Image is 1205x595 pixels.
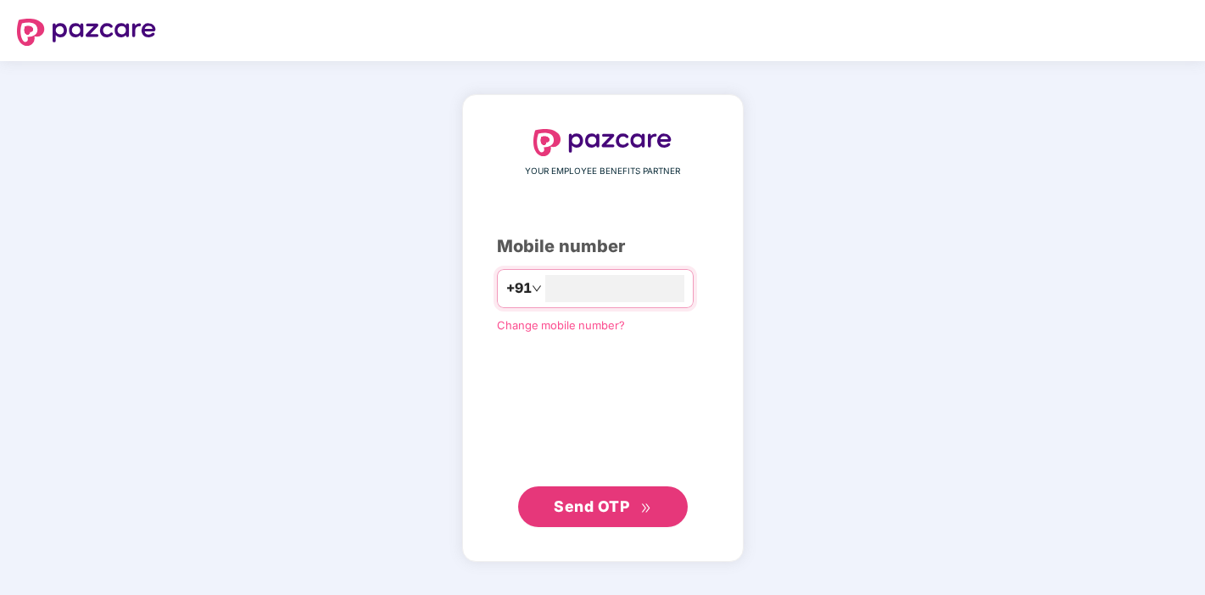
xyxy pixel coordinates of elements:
[554,497,629,515] span: Send OTP
[518,486,688,527] button: Send OTPdouble-right
[533,129,672,156] img: logo
[532,283,542,294] span: down
[506,278,532,299] span: +91
[640,502,651,514] span: double-right
[525,165,680,178] span: YOUR EMPLOYEE BENEFITS PARTNER
[497,318,625,332] a: Change mobile number?
[497,233,709,260] div: Mobile number
[17,19,156,46] img: logo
